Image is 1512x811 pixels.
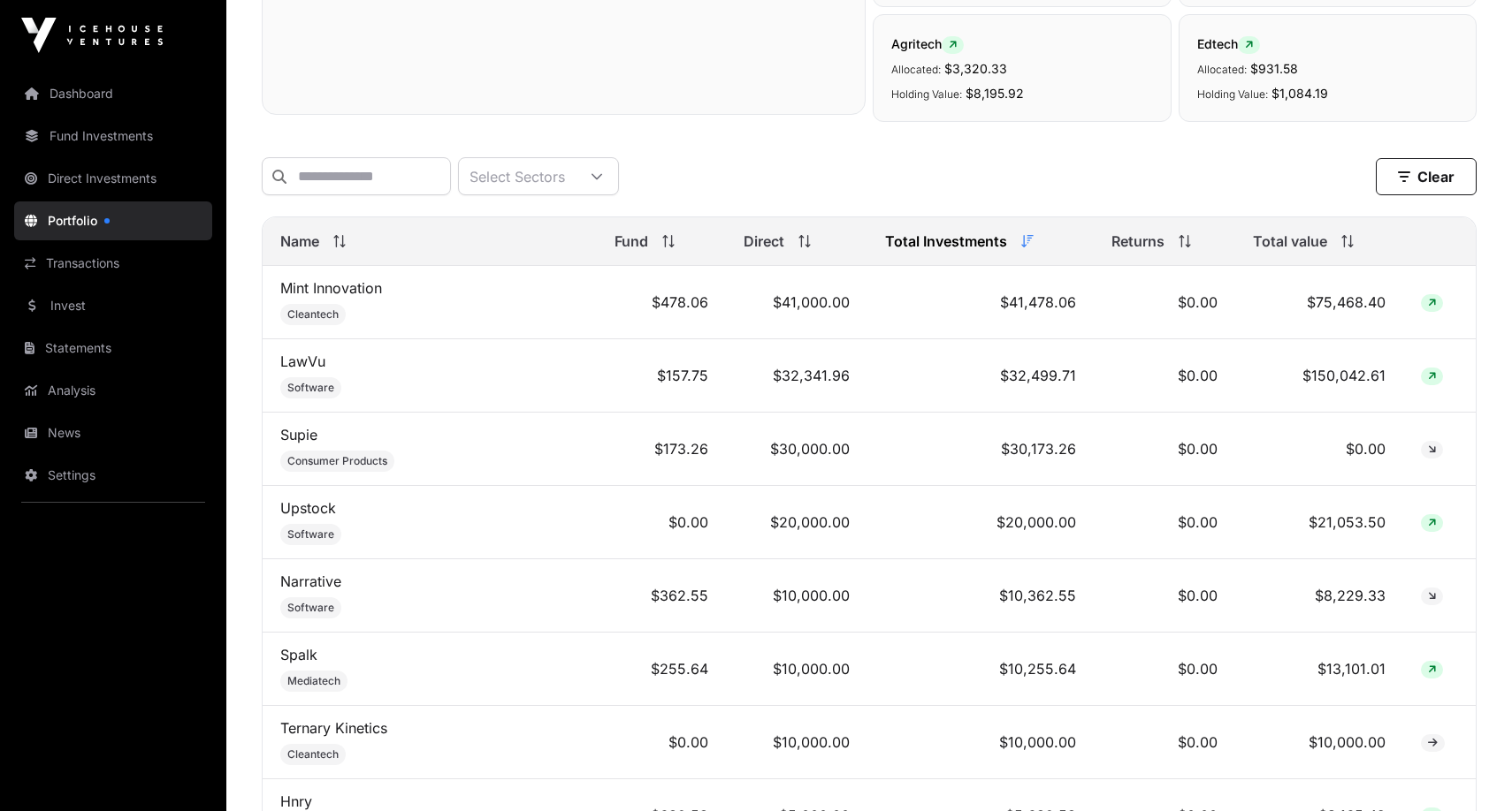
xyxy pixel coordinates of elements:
[1094,339,1235,413] td: $0.00
[1376,158,1477,195] button: Clear
[891,87,962,101] span: Holding Value:
[1094,413,1235,486] td: $0.00
[891,36,964,51] span: Agritech
[867,486,1094,559] td: $20,000.00
[1094,633,1235,706] td: $0.00
[597,266,726,339] td: $478.06
[14,244,212,283] a: Transactions
[867,706,1094,779] td: $10,000.00
[14,371,212,410] a: Analysis
[615,231,648,252] span: Fund
[1235,706,1402,779] td: $10,000.00
[726,486,867,559] td: $20,000.00
[287,601,334,615] span: Software
[280,499,336,517] a: Upstock
[1235,633,1402,706] td: $13,101.01
[280,572,341,590] a: Narrative
[280,231,319,252] span: Name
[280,426,317,443] a: Supie
[1235,413,1402,486] td: $0.00
[280,352,325,370] a: LawVu
[726,633,867,706] td: $10,000.00
[1271,86,1328,101] span: $1,084.19
[287,307,339,322] span: Cleantech
[867,633,1094,706] td: $10,255.64
[597,559,726,633] td: $362.55
[280,719,387,737] a: Ternary Kinetics
[280,279,382,297] a: Mint Innovation
[1094,266,1235,339] td: $0.00
[14,201,212,240] a: Portfolio
[597,486,726,559] td: $0.00
[459,158,576,194] div: Select Sectors
[1094,706,1235,779] td: $0.00
[14,286,212,325] a: Invest
[1094,559,1235,633] td: $0.00
[14,159,212,198] a: Direct Investments
[1250,61,1298,76] span: $931.58
[726,339,867,413] td: $32,341.96
[280,646,317,663] a: Spalk
[867,339,1094,413] td: $32,499.71
[1424,726,1512,811] iframe: Chat Widget
[1235,486,1402,559] td: $21,053.50
[280,792,312,810] a: Hnry
[966,86,1024,101] span: $8,195.92
[744,231,784,252] span: Direct
[287,747,339,762] span: Cleantech
[287,527,334,542] span: Software
[21,18,163,53] img: Icehouse Ventures Logo
[1094,486,1235,559] td: $0.00
[726,413,867,486] td: $30,000.00
[1111,231,1165,252] span: Returns
[287,674,340,688] span: Mediatech
[597,413,726,486] td: $173.26
[1235,266,1402,339] td: $75,468.40
[14,117,212,155] a: Fund Investments
[944,61,1007,76] span: $3,320.33
[726,559,867,633] td: $10,000.00
[1235,559,1402,633] td: $8,229.33
[287,454,387,468] span: Consumer Products
[726,266,867,339] td: $41,000.00
[1235,339,1402,413] td: $150,042.61
[597,633,726,706] td: $255.64
[867,266,1094,339] td: $41,478.06
[597,706,726,779] td: $0.00
[14,329,212,368] a: Statements
[726,706,867,779] td: $10,000.00
[1197,36,1260,51] span: Edtech
[287,381,334,395] span: Software
[1253,231,1327,252] span: Total value
[891,63,941,76] span: Allocated:
[1197,87,1268,101] span: Holding Value:
[867,413,1094,486] td: $30,173.26
[14,413,212,452] a: News
[867,559,1094,633] td: $10,362.55
[14,456,212,495] a: Settings
[597,339,726,413] td: $157.75
[14,74,212,113] a: Dashboard
[1197,63,1247,76] span: Allocated:
[885,231,1007,252] span: Total Investments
